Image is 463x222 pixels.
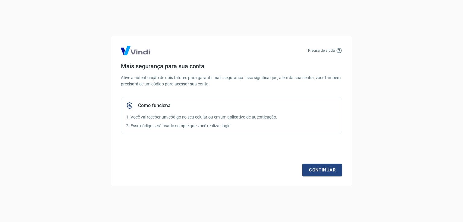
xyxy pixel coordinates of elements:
img: Logo Vind [121,46,150,55]
p: Ative a autenticação de dois fatores para garantir mais segurança. Isso significa que, além da su... [121,75,342,87]
p: 2. Esse código será usado sempre que você realizar login. [126,123,337,129]
h5: Como funciona [138,103,171,109]
p: Precisa de ajuda [308,48,335,53]
a: Continuar [302,164,342,176]
h4: Mais segurança para sua conta [121,63,342,70]
p: 1. Você vai receber um código no seu celular ou em um aplicativo de autenticação. [126,114,337,120]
